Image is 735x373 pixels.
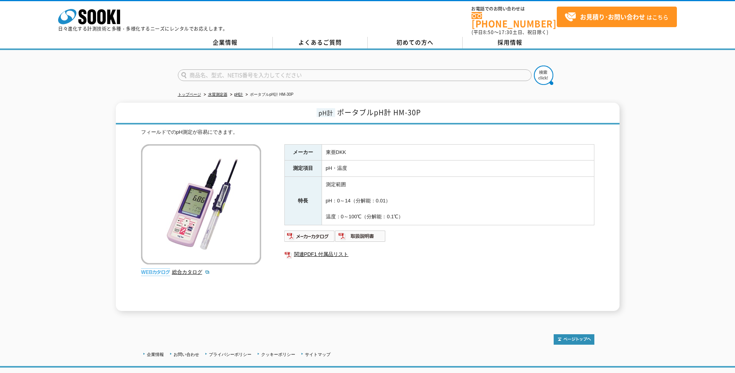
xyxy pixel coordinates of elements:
a: 水質測定器 [208,92,227,97]
span: (平日 ～ 土日、祝日除く) [472,29,548,36]
a: 関連PDF1 付属品リスト [284,249,594,259]
a: [PHONE_NUMBER] [472,12,557,28]
a: プライバシーポリシー [209,352,251,357]
input: 商品名、型式、NETIS番号を入力してください [178,69,532,81]
a: メーカーカタログ [284,235,335,241]
span: pH計 [317,108,335,117]
a: 取扱説明書 [335,235,386,241]
a: 採用情報 [463,37,558,48]
img: ポータブルpH計 HM-30P [141,144,261,264]
th: 測定項目 [284,161,322,177]
a: 企業情報 [147,352,164,357]
img: メーカーカタログ [284,230,335,242]
span: 8:50 [483,29,494,36]
li: ポータブルpH計 HM-30P [244,91,293,99]
th: メーカー [284,144,322,161]
a: お見積り･お問い合わせはこちら [557,7,677,27]
a: pH計 [234,92,243,97]
a: 総合カタログ [172,269,210,275]
span: 初めての方へ [396,38,434,47]
td: pH・温度 [322,161,594,177]
td: 東亜DKK [322,144,594,161]
div: フィールドでのpH測定が容易にできます。 [141,128,594,136]
img: btn_search.png [534,66,553,85]
img: 取扱説明書 [335,230,386,242]
span: お電話でのお問い合わせは [472,7,557,11]
p: 日々進化する計測技術と多種・多様化するニーズにレンタルでお応えします。 [58,26,228,31]
img: webカタログ [141,268,170,276]
a: サイトマップ [305,352,330,357]
span: ポータブルpH計 HM-30P [337,107,421,117]
td: 測定範囲 pH：0～14（分解能：0.01） 温度：0～100℃（分解能：0.1℃） [322,177,594,225]
strong: お見積り･お問い合わせ [580,12,645,21]
a: クッキーポリシー [261,352,295,357]
a: よくあるご質問 [273,37,368,48]
a: 企業情報 [178,37,273,48]
img: トップページへ [554,334,594,345]
span: 17:30 [499,29,513,36]
a: お問い合わせ [174,352,199,357]
a: トップページ [178,92,201,97]
th: 特長 [284,177,322,225]
span: はこちら [565,11,668,23]
a: 初めての方へ [368,37,463,48]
